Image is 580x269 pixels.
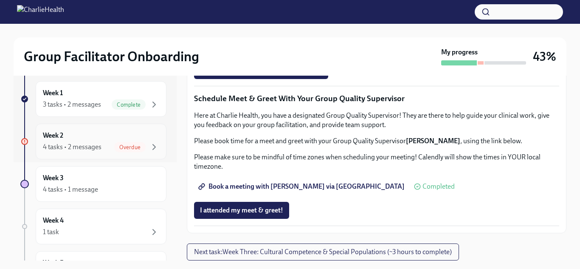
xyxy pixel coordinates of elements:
span: Completed [422,183,455,190]
h2: Group Facilitator Onboarding [24,48,199,65]
strong: [PERSON_NAME] [406,137,460,145]
p: Schedule Meet & Greet With Your Group Quality Supervisor [194,93,559,104]
span: Next task : Week Three: Cultural Competence & Special Populations (~3 hours to complete) [194,248,452,256]
span: I attended my meet & greet! [200,206,283,215]
h6: Week 1 [43,88,63,98]
a: Book a meeting with [PERSON_NAME] via [GEOGRAPHIC_DATA] [194,178,411,195]
span: Book a meeting with [PERSON_NAME] via [GEOGRAPHIC_DATA] [200,182,405,191]
a: Week 34 tasks • 1 message [20,166,166,202]
h6: Week 4 [43,216,64,225]
h6: Week 2 [43,131,63,140]
div: 1 task [43,227,59,237]
h6: Week 3 [43,173,64,183]
a: Week 41 task [20,209,166,244]
a: Week 13 tasks • 2 messagesComplete [20,81,166,117]
h6: Week 5 [43,258,64,268]
div: 4 tasks • 2 messages [43,142,101,152]
span: Overdue [114,144,146,150]
button: I attended my meet & greet! [194,202,289,219]
button: Next task:Week Three: Cultural Competence & Special Populations (~3 hours to complete) [187,244,459,261]
p: Please book time for a meet and greet with your Group Quality Supervisor , using the link below. [194,136,559,146]
p: Here at Charlie Health, you have a designated Group Quality Supervisor! They are there to help gu... [194,111,559,130]
h3: 43% [533,49,556,64]
a: Week 24 tasks • 2 messagesOverdue [20,124,166,159]
div: 3 tasks • 2 messages [43,100,101,109]
strong: My progress [441,48,478,57]
img: CharlieHealth [17,5,64,19]
span: Complete [112,102,146,108]
p: Please make sure to be mindful of time zones when scheduling your meeting! Calendly will show the... [194,153,559,171]
div: 4 tasks • 1 message [43,185,98,194]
